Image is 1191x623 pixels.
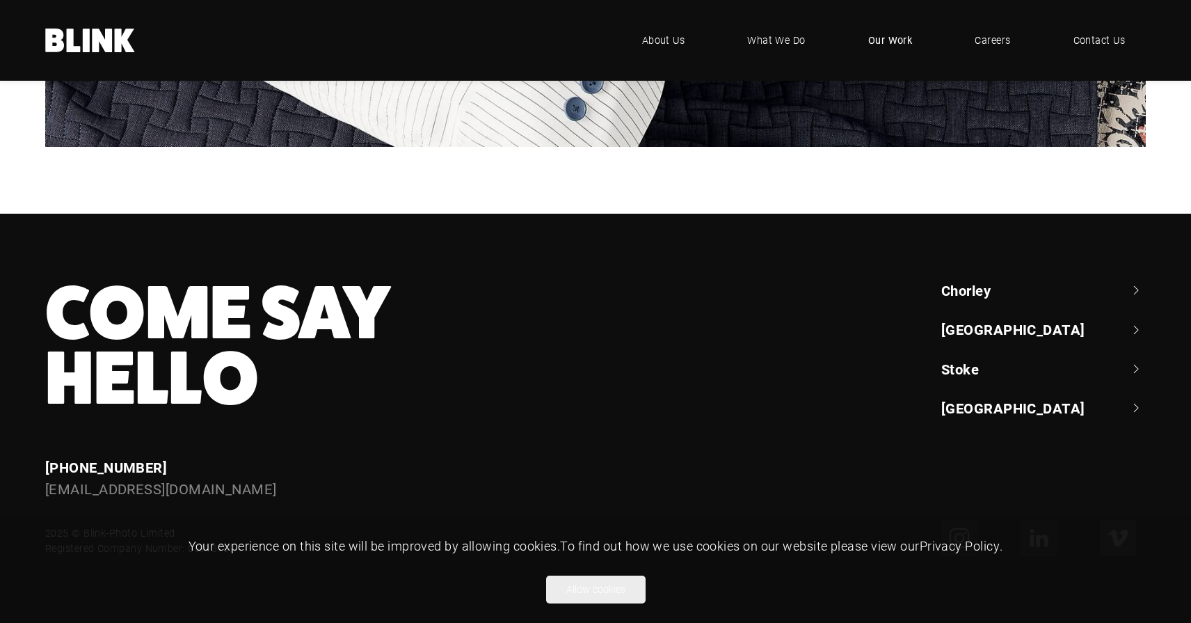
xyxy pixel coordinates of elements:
span: What We Do [747,33,806,48]
a: [GEOGRAPHIC_DATA] [941,398,1146,418]
span: Contact Us [1073,33,1126,48]
a: Home [45,29,136,52]
button: Allow cookies [546,576,646,604]
a: [GEOGRAPHIC_DATA] [941,320,1146,339]
a: Privacy Policy [920,537,1000,554]
a: Chorley [941,281,1146,300]
span: About Us [642,33,685,48]
a: [EMAIL_ADDRESS][DOMAIN_NAME] [45,480,277,498]
a: Contact Us [1053,19,1146,61]
a: Careers [954,19,1031,61]
a: About Us [621,19,706,61]
span: Careers [975,33,1010,48]
a: Our Work [847,19,934,61]
span: Our Work [868,33,913,48]
a: What We Do [726,19,826,61]
h3: Come Say Hello [45,281,698,411]
a: Stoke [941,359,1146,379]
span: Your experience on this site will be improved by allowing cookies. To find out how we use cookies... [189,537,1003,554]
a: [PHONE_NUMBER] [45,458,167,476]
